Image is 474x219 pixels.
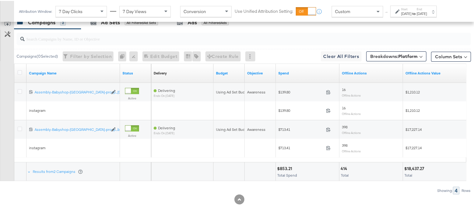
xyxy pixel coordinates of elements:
div: 2 [60,19,66,25]
a: Offline Actions. [405,70,464,75]
div: Using Ad Set Budget [216,89,251,94]
span: 398 [342,142,347,147]
div: Delivery [154,70,167,75]
span: Awareness [247,89,266,93]
span: Custom [335,8,350,13]
a: The total amount spent to date. [278,70,337,75]
div: 0 [118,50,129,60]
sub: Offline Actions [342,93,361,96]
span: $17,227.14 [405,126,422,131]
span: $139.80 [278,107,323,112]
div: 4 [453,186,459,193]
a: Your campaign name. [29,70,117,75]
span: 7 Day Views [123,8,146,13]
span: instagram [29,145,45,149]
div: [DATE] [417,10,427,15]
span: Delivering [158,125,175,129]
div: Ads [188,18,197,25]
a: Assembly-Babyshop-[GEOGRAPHIC_DATA]-prosp...[DEMOGRAPHIC_DATA] [35,89,108,94]
span: $17,227.14 [405,145,422,149]
span: 16 [342,105,346,109]
a: The maximum amount you're willing to spend on your ads, on average each day or over the lifetime ... [216,70,242,75]
label: Start: [401,6,411,10]
label: Active [125,95,139,99]
div: Attribution Window: [19,8,52,13]
sub: Offline Actions [342,130,361,134]
span: Total [405,172,412,177]
div: $18,437.27 [404,165,426,171]
div: [DATE] [401,10,411,15]
div: All Filtered Ads [202,19,229,25]
div: All Filtered Ad Sets [125,19,158,25]
div: Using Ad Set Budget [216,126,251,131]
span: $713.41 [278,145,323,149]
span: Delivering [158,87,175,92]
button: Clear All Filters [321,50,361,60]
sub: ends on [DATE] [154,131,175,134]
sub: ends on [DATE] [154,93,175,97]
sub: Offline Actions [342,111,361,115]
div: 414 [341,165,349,171]
a: Offline Actions. [342,70,400,75]
div: $853.21 [277,165,294,171]
span: $713.41 [278,126,323,131]
label: End: [417,6,427,10]
span: Total Spend [277,172,297,177]
span: instagram [29,107,45,112]
span: Clear All Filters [323,52,359,60]
a: Your campaign's objective. [247,70,273,75]
span: $1,210.12 [405,107,420,112]
div: Ad Sets [101,18,120,25]
label: Active [125,133,139,137]
span: Breakdowns: [370,52,418,59]
label: Use Unified Attribution Setting: [235,7,293,13]
span: Awareness [247,126,266,131]
a: Reflects the ability of your Ad Campaign to achieve delivery based on ad states, schedule and bud... [154,70,167,75]
button: Breakdowns:Platform [366,50,426,60]
sub: Offline Actions [342,148,361,152]
span: $1,210.12 [405,89,420,93]
div: Campaigns [28,18,55,25]
div: Campaigns ( 0 Selected) [17,53,58,58]
span: ↑ [384,11,390,13]
div: Results from 2 Campaigns [33,168,83,173]
div: Results from2 Campaigns [28,161,84,180]
a: Shows the current state of your Ad Campaign. [122,70,149,75]
span: Conversion [184,8,206,13]
strong: to [411,10,417,15]
input: Search Campaigns by Name, ID or Objective [25,29,430,41]
span: 7 Day Clicks [59,8,83,13]
span: 16 [342,86,346,91]
b: Platform [398,53,418,58]
div: Showing: [437,188,453,192]
span: $139.80 [278,89,323,93]
div: Assembly-Babyshop-[GEOGRAPHIC_DATA]-prosp...by-Fashion [35,126,108,131]
button: Column Sets [431,51,471,61]
div: Rows [461,188,471,192]
span: Total [341,172,349,177]
a: Assembly-Babyshop-[GEOGRAPHIC_DATA]-prosp...by-Fashion [35,126,108,131]
span: 398 [342,124,347,128]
